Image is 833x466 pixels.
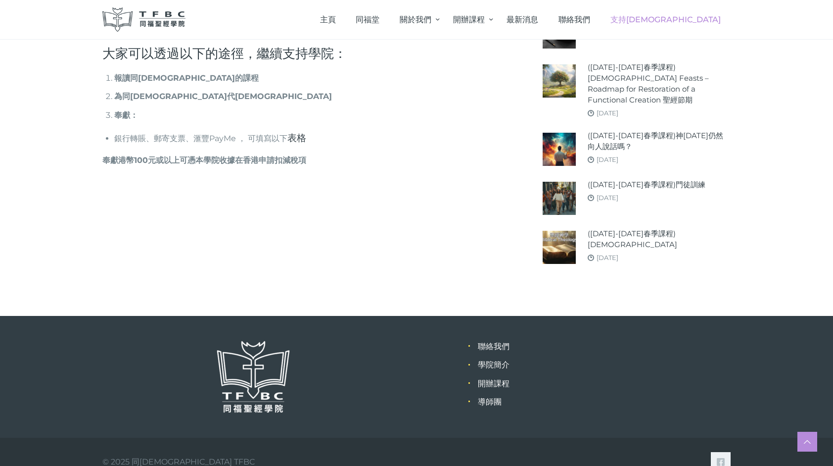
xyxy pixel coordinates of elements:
span: 同福堂 [356,15,379,24]
strong: 上可憑本學院收據在 [172,155,243,165]
a: Scroll to top [797,432,817,452]
li: 銀行轉賬、郵寄支票、滙豐 [114,130,503,146]
span: 100 [134,155,148,165]
a: [DATE] [597,109,618,117]
img: (2024-25年春季課程)神今天仍然向人說話嗎？ [543,133,576,166]
span: PayMe ， 可填寫以下 [209,134,306,143]
img: (2024-25年春季課程)門徒訓練 [543,182,576,215]
a: 關於我們 [389,5,443,34]
a: ([DATE]-[DATE]春季課程)[DEMOGRAPHIC_DATA] [588,228,731,250]
span: 聯絡我們 [558,15,590,24]
a: ([DATE]-[DATE]春季課程)神[DATE]仍然向人說話嗎？ [588,130,731,152]
strong: 香港申請扣減稅項 [243,155,306,165]
span: 支持[DEMOGRAPHIC_DATA] [610,15,721,24]
a: ([DATE]-[DATE]春季課程)門徒訓練 [588,179,705,190]
h5: 大家可以透過以下的途徑，繼續支持學院： [102,46,503,61]
img: (2024-25年春季課程) Biblical Feasts – Roadmap for Restoration of a Functional Creation 聖經節期 [543,64,576,98]
a: 同福堂 [346,5,390,34]
a: 導師團 [478,397,502,407]
a: 支持[DEMOGRAPHIC_DATA] [600,5,731,34]
a: 學院簡介 [478,360,509,369]
span: 關於我們 [400,15,431,24]
a: 表格 [287,132,306,144]
img: (2024-25年春季課程)聖經神學 [543,231,576,264]
a: 聯絡我們 [478,342,509,351]
a: 最新消息 [497,5,549,34]
a: 主頁 [310,5,346,34]
img: 同福聖經學院 TFBC [102,7,185,32]
a: ([DATE]-[DATE]春季課程) [DEMOGRAPHIC_DATA] Feasts – Roadmap for Restoration of a Functional Creation ... [588,62,731,105]
span: 開辦課程 [453,15,485,24]
span: 主頁 [320,15,336,24]
a: 開辦課程 [443,5,497,34]
a: 聯絡我們 [549,5,601,34]
strong: 奉獻： [114,110,138,120]
a: 開辦課程 [478,379,509,388]
strong: 為同[DEMOGRAPHIC_DATA]代[DEMOGRAPHIC_DATA] [114,92,332,101]
a: [DATE] [597,155,618,163]
span: 最新消息 [507,15,538,24]
strong: 奉獻港幣 元或以 [102,155,172,165]
strong: 報讀同[DEMOGRAPHIC_DATA]的課程 [114,73,259,83]
a: [DATE] [597,254,618,261]
a: [DATE] [597,194,618,202]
